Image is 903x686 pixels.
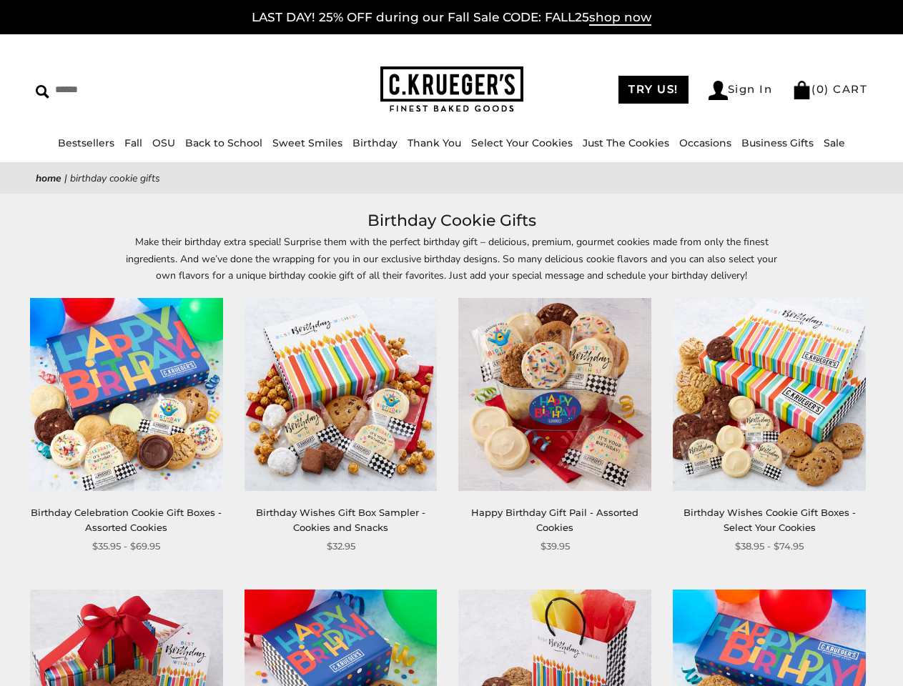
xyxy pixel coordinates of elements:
a: Fall [124,136,142,149]
a: Occasions [679,136,731,149]
a: Happy Birthday Gift Pail - Assorted Cookies [471,507,638,533]
img: Birthday Celebration Cookie Gift Boxes - Assorted Cookies [30,298,223,491]
span: Birthday Cookie Gifts [70,171,160,185]
a: Back to School [185,136,262,149]
span: $32.95 [327,539,355,554]
a: Birthday [352,136,398,149]
img: Birthday Wishes Gift Box Sampler - Cookies and Snacks [245,298,438,491]
a: Sale [824,136,845,149]
h1: Birthday Cookie Gifts [57,208,846,234]
span: $35.95 - $69.95 [92,539,160,554]
a: Sign In [709,81,773,100]
img: Birthday Wishes Cookie Gift Boxes - Select Your Cookies [673,298,866,491]
a: LAST DAY! 25% OFF during our Fall Sale CODE: FALL25shop now [252,10,651,26]
a: OSU [152,136,175,149]
a: Birthday Celebration Cookie Gift Boxes - Assorted Cookies [31,507,222,533]
span: 0 [816,82,825,96]
a: TRY US! [618,76,689,104]
img: Account [709,81,728,100]
span: $38.95 - $74.95 [735,539,804,554]
span: $39.95 [541,539,570,554]
a: Bestsellers [58,136,114,149]
input: Search [36,79,226,101]
img: Bag [792,81,811,99]
a: Business Gifts [741,136,814,149]
img: C.KRUEGER'S [380,66,523,113]
span: shop now [589,10,651,26]
a: Home [36,171,61,185]
a: (0) CART [792,82,867,96]
span: | [64,171,67,185]
img: Search [36,85,49,99]
a: Birthday Wishes Cookie Gift Boxes - Select Your Cookies [684,507,856,533]
a: Select Your Cookies [471,136,573,149]
p: Make their birthday extra special! Surprise them with the perfect birthday gift – delicious, prem... [123,234,781,283]
a: Sweet Smiles [272,136,342,149]
img: Happy Birthday Gift Pail - Assorted Cookies [458,298,651,491]
a: Just The Cookies [583,136,669,149]
a: Birthday Wishes Gift Box Sampler - Cookies and Snacks [256,507,425,533]
a: Thank You [408,136,461,149]
nav: breadcrumbs [36,170,867,187]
